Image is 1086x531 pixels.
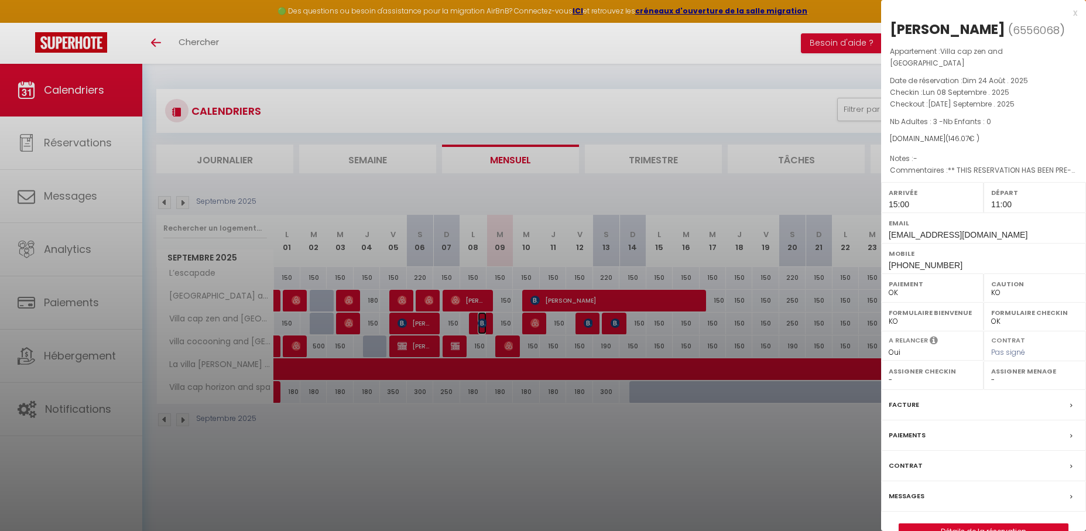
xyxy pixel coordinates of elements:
p: Checkout : [890,98,1077,110]
div: [PERSON_NAME] [890,20,1005,39]
span: 146.07 [948,133,969,143]
span: 6556068 [1013,23,1060,37]
label: Assigner Checkin [889,365,976,377]
span: [EMAIL_ADDRESS][DOMAIN_NAME] [889,230,1027,239]
label: Départ [991,187,1078,198]
span: Nb Enfants : 0 [943,117,991,126]
label: Arrivée [889,187,976,198]
label: Paiements [889,429,926,441]
span: 11:00 [991,200,1012,209]
label: Mobile [889,248,1078,259]
label: Contrat [889,460,923,472]
span: - [913,153,917,163]
label: Facture [889,399,919,411]
p: Commentaires : [890,165,1077,176]
label: A relancer [889,335,928,345]
span: 15:00 [889,200,909,209]
p: Notes : [890,153,1077,165]
span: [DATE] Septembre . 2025 [928,99,1015,109]
div: x [881,6,1077,20]
label: Messages [889,490,924,502]
i: Sélectionner OUI si vous souhaiter envoyer les séquences de messages post-checkout [930,335,938,348]
span: Villa cap zen and [GEOGRAPHIC_DATA] [890,46,1003,68]
p: Appartement : [890,46,1077,69]
span: ( ) [1008,22,1065,38]
span: Dim 24 Août . 2025 [962,76,1028,85]
p: Date de réservation : [890,75,1077,87]
span: [PHONE_NUMBER] [889,261,962,270]
span: Nb Adultes : 3 - [890,117,991,126]
label: Assigner Menage [991,365,1078,377]
label: Caution [991,278,1078,290]
label: Paiement [889,278,976,290]
label: Formulaire Checkin [991,307,1078,318]
label: Contrat [991,335,1025,343]
div: [DOMAIN_NAME] [890,133,1077,145]
button: Ouvrir le widget de chat LiveChat [9,5,44,40]
span: Pas signé [991,347,1025,357]
span: ( € ) [945,133,979,143]
p: Checkin : [890,87,1077,98]
label: Email [889,217,1078,229]
span: Lun 08 Septembre . 2025 [923,87,1009,97]
label: Formulaire Bienvenue [889,307,976,318]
